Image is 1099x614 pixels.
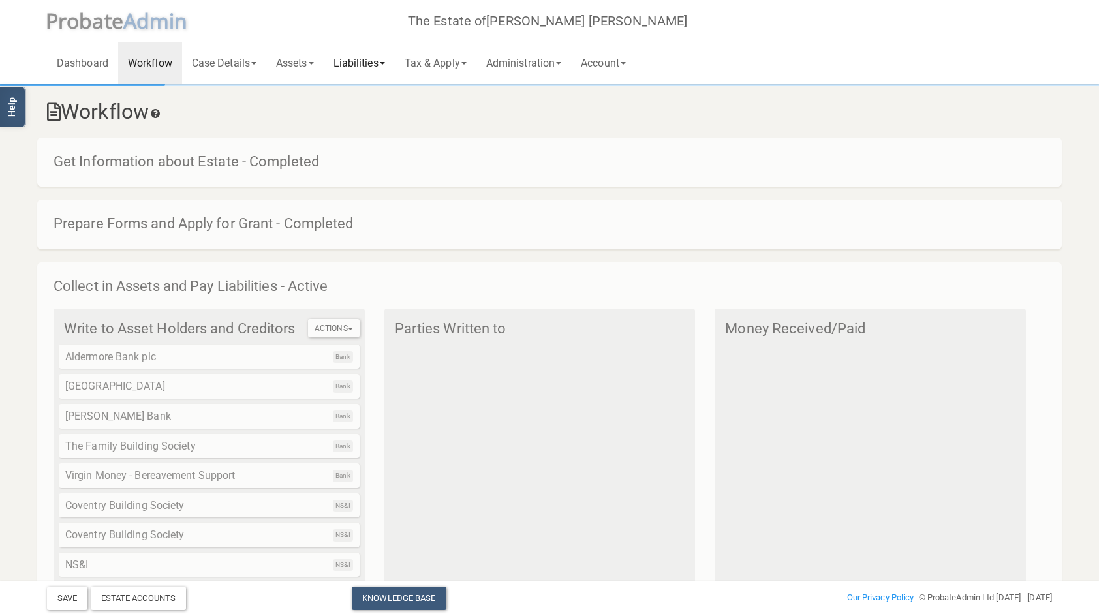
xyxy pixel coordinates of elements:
a: Administration [476,42,571,84]
span: Bank [333,470,352,482]
span: Bank [333,440,352,452]
a: Assets [266,42,324,84]
button: Actions [308,319,360,337]
div: [GEOGRAPHIC_DATA] [59,374,360,399]
a: Workflow [118,42,182,84]
div: - © ProbateAdmin Ltd [DATE] - [DATE] [720,590,1062,606]
h4: Parties Written to [395,321,690,337]
a: Case Details [182,42,266,84]
h4: Write to Asset Holders and Creditors [64,321,360,337]
div: [PERSON_NAME] Bank [59,404,360,429]
span: NS&I [333,500,352,512]
span: Bank [333,380,352,392]
span: NS&I [333,529,352,541]
span: Bank [333,410,352,422]
span: dmin [136,7,187,35]
a: Dashboard [47,42,118,84]
div: Estate Accounts [91,587,187,610]
div: Coventry Building Society [59,493,360,518]
div: Aldermore Bank plc [59,345,360,369]
div: NS&I [59,553,360,577]
h4: Prepare Forms and Apply for Grant - Completed [54,216,1059,232]
span: P [46,7,123,35]
a: Liabilities [324,42,395,84]
a: Tax & Apply [395,42,476,84]
h4: Get Information about Estate - Completed [54,154,1059,170]
a: Knowledge Base [352,587,446,610]
div: Coventry Building Society [59,523,360,547]
h4: Collect in Assets and Pay Liabilities - Active [54,279,1059,294]
a: Our Privacy Policy [847,592,914,602]
span: Bank [333,351,352,363]
a: Account [571,42,636,84]
span: NS&I [333,559,352,571]
h3: Workflow [47,100,1052,123]
span: robate [58,7,123,35]
button: Save [47,587,87,610]
span: A [123,7,188,35]
div: Virgin Money - Bereavement Support [59,463,360,488]
h4: Money Received/Paid [725,321,1021,337]
div: The Family Building Society [59,434,360,459]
